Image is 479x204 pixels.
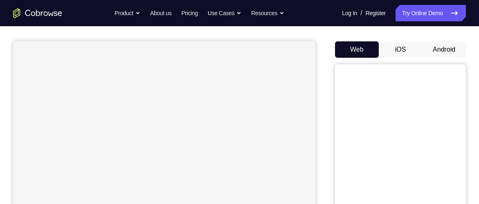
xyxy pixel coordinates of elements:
a: Register [366,5,386,21]
a: Log In [342,5,357,21]
button: Use Cases [208,5,241,21]
button: Android [422,41,466,58]
a: Try Online Demo [396,5,466,21]
span: / [360,8,362,18]
button: Product [115,5,140,21]
a: Go to the home page [13,8,62,18]
a: About us [150,5,171,21]
a: Pricing [181,5,198,21]
button: Resources [251,5,284,21]
button: Web [335,41,379,58]
button: iOS [379,41,423,58]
